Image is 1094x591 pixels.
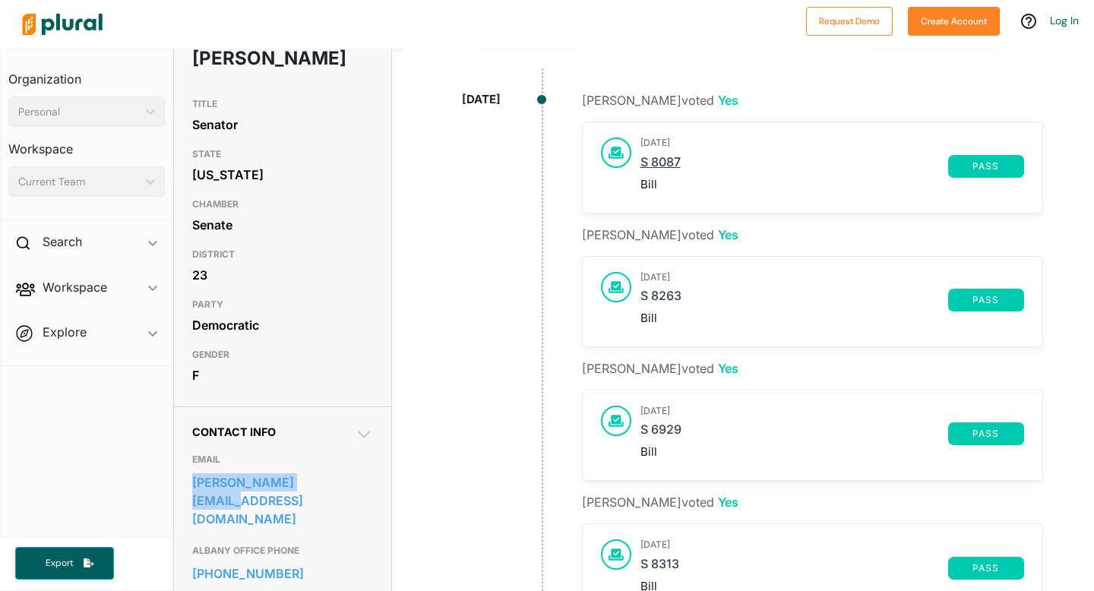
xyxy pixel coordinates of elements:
[957,162,1015,171] span: pass
[806,12,893,28] a: Request Demo
[192,163,373,186] div: [US_STATE]
[806,7,893,36] button: Request Demo
[640,311,1024,325] div: Bill
[192,364,373,387] div: F
[582,495,738,510] span: [PERSON_NAME] voted
[640,289,948,311] a: S 8263
[908,12,1000,28] a: Create Account
[192,245,373,264] h3: DISTRICT
[192,346,373,364] h3: GENDER
[582,227,738,242] span: [PERSON_NAME] voted
[192,213,373,236] div: Senate
[192,425,276,438] span: Contact Info
[640,406,1024,416] h3: [DATE]
[640,445,1024,459] div: Bill
[640,272,1024,283] h3: [DATE]
[43,233,82,250] h2: Search
[192,450,373,469] h3: EMAIL
[640,178,1024,191] div: Bill
[718,495,738,510] span: Yes
[718,361,738,376] span: Yes
[192,113,373,136] div: Senator
[640,557,948,580] a: S 8313
[718,227,738,242] span: Yes
[192,295,373,314] h3: PARTY
[192,471,373,530] a: [PERSON_NAME][EMAIL_ADDRESS][DOMAIN_NAME]
[957,564,1015,573] span: pass
[192,542,373,560] h3: ALBANY OFFICE PHONE
[192,264,373,286] div: 23
[8,57,165,90] h3: Organization
[18,174,140,190] div: Current Team
[8,127,165,160] h3: Workspace
[908,7,1000,36] button: Create Account
[35,557,84,570] span: Export
[192,95,373,113] h3: TITLE
[957,295,1015,305] span: pass
[192,314,373,337] div: Democratic
[15,547,114,580] button: Export
[640,539,1024,550] h3: [DATE]
[192,36,301,81] h1: [PERSON_NAME]
[640,422,948,445] a: S 6929
[582,93,738,108] span: [PERSON_NAME] voted
[718,93,738,108] span: Yes
[18,104,140,120] div: Personal
[582,361,738,376] span: [PERSON_NAME] voted
[640,137,1024,148] h3: [DATE]
[192,195,373,213] h3: CHAMBER
[192,145,373,163] h3: STATE
[957,429,1015,438] span: pass
[640,155,948,178] a: S 8087
[1050,14,1079,27] a: Log In
[462,91,501,109] div: [DATE]
[192,562,373,585] a: [PHONE_NUMBER]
